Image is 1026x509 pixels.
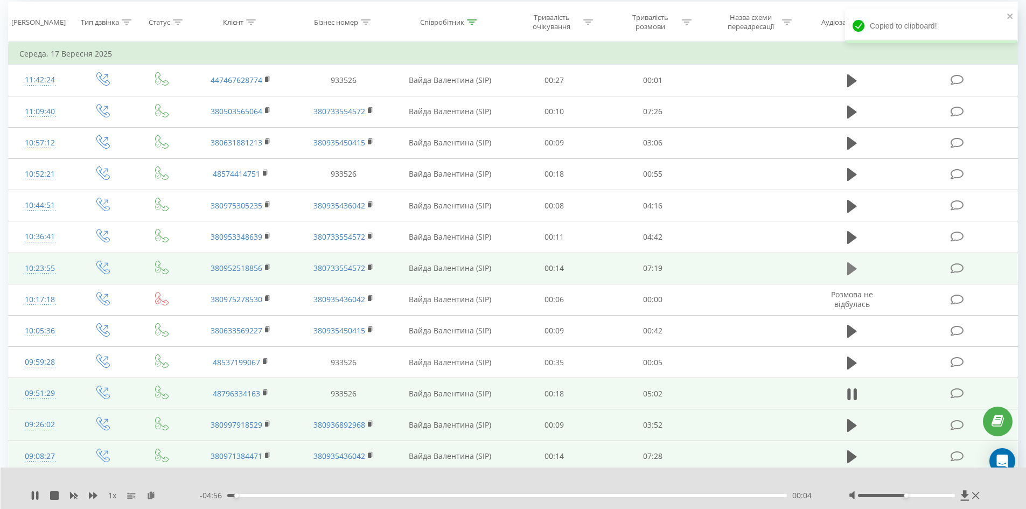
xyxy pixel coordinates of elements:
[420,18,464,27] div: Співробітник
[505,347,604,378] td: 00:35
[604,65,702,96] td: 00:01
[505,158,604,190] td: 00:18
[395,378,505,409] td: Вайда Валентина (SIP)
[722,13,779,31] div: Назва схеми переадресації
[505,284,604,315] td: 00:06
[604,127,702,158] td: 03:06
[211,232,262,242] a: 380953348639
[313,200,365,211] a: 380935436042
[9,43,1018,65] td: Середа, 17 Вересня 2025
[292,378,394,409] td: 933526
[523,13,581,31] div: Тривалість очікування
[313,451,365,461] a: 380935436042
[313,420,365,430] a: 380936892968
[395,221,505,253] td: Вайда Валентина (SIP)
[604,315,702,346] td: 00:42
[505,409,604,441] td: 00:09
[505,441,604,472] td: 00:14
[19,226,61,247] div: 10:36:41
[19,352,61,373] div: 09:59:28
[292,347,394,378] td: 933526
[505,378,604,409] td: 00:18
[845,9,1017,43] div: Copied to clipboard!
[604,221,702,253] td: 04:42
[19,446,61,467] div: 09:08:27
[19,414,61,435] div: 09:26:02
[211,75,262,85] a: 447467628774
[604,441,702,472] td: 07:28
[19,383,61,404] div: 09:51:29
[211,451,262,461] a: 380971384471
[622,13,679,31] div: Тривалість розмови
[395,65,505,96] td: Вайда Валентина (SIP)
[211,420,262,430] a: 380997918529
[313,106,365,116] a: 380733554572
[19,69,61,90] div: 11:42:24
[149,18,170,27] div: Статус
[81,18,119,27] div: Тип дзвінка
[395,441,505,472] td: Вайда Валентина (SIP)
[213,357,260,367] a: 48537199067
[292,65,394,96] td: 933526
[395,158,505,190] td: Вайда Валентина (SIP)
[395,347,505,378] td: Вайда Валентина (SIP)
[19,101,61,122] div: 11:09:40
[211,106,262,116] a: 380503565064
[604,190,702,221] td: 04:16
[505,190,604,221] td: 00:08
[313,325,365,336] a: 380935450415
[19,289,61,310] div: 10:17:18
[211,200,262,211] a: 380975305235
[505,96,604,127] td: 00:10
[234,493,239,498] div: Accessibility label
[604,96,702,127] td: 07:26
[213,169,260,179] a: 48574414751
[313,263,365,273] a: 380733554572
[11,18,66,27] div: [PERSON_NAME]
[313,137,365,148] a: 380935450415
[108,490,116,501] span: 1 x
[395,190,505,221] td: Вайда Валентина (SIP)
[211,325,262,336] a: 380633569227
[604,378,702,409] td: 05:02
[19,258,61,279] div: 10:23:55
[505,253,604,284] td: 00:14
[604,409,702,441] td: 03:52
[604,158,702,190] td: 00:55
[505,65,604,96] td: 00:27
[223,18,243,27] div: Клієнт
[213,388,260,399] a: 48796334163
[292,158,394,190] td: 933526
[395,315,505,346] td: Вайда Валентина (SIP)
[831,289,873,309] span: Розмова не відбулась
[505,221,604,253] td: 00:11
[505,127,604,158] td: 00:09
[313,232,365,242] a: 380733554572
[821,18,889,27] div: Аудіозапис розмови
[604,284,702,315] td: 00:00
[395,127,505,158] td: Вайда Валентина (SIP)
[395,253,505,284] td: Вайда Валентина (SIP)
[395,409,505,441] td: Вайда Валентина (SIP)
[505,315,604,346] td: 00:09
[211,263,262,273] a: 380952518856
[313,294,365,304] a: 380935436042
[904,493,909,498] div: Accessibility label
[1007,12,1014,22] button: close
[200,490,227,501] span: - 04:56
[19,133,61,154] div: 10:57:12
[19,195,61,216] div: 10:44:51
[19,320,61,341] div: 10:05:36
[211,137,262,148] a: 380631881213
[19,164,61,185] div: 10:52:21
[989,448,1015,474] div: Open Intercom Messenger
[314,18,358,27] div: Бізнес номер
[395,284,505,315] td: Вайда Валентина (SIP)
[604,347,702,378] td: 00:05
[792,490,812,501] span: 00:04
[604,253,702,284] td: 07:19
[395,96,505,127] td: Вайда Валентина (SIP)
[211,294,262,304] a: 380975278530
